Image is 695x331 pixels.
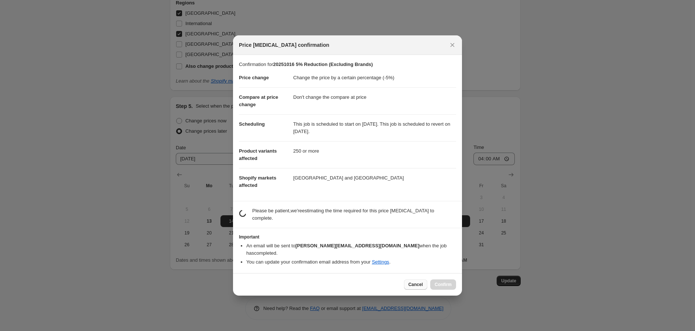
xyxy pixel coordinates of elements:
[239,148,277,161] span: Product variants affected
[246,242,456,257] li: An email will be sent to when the job has completed .
[293,168,456,188] dd: [GEOGRAPHIC_DATA] and [GEOGRAPHIC_DATA]
[408,282,423,288] span: Cancel
[246,258,456,266] li: You can update your confirmation email address from your .
[293,141,456,161] dd: 250 or more
[239,175,276,188] span: Shopify markets affected
[404,279,427,290] button: Cancel
[293,114,456,141] dd: This job is scheduled to start on [DATE]. This job is scheduled to revert on [DATE].
[239,61,456,68] p: Confirmation for
[239,41,329,49] span: Price [MEDICAL_DATA] confirmation
[239,94,278,107] span: Compare at price change
[293,87,456,107] dd: Don't change the compare at price
[239,75,269,80] span: Price change
[447,40,458,50] button: Close
[252,207,456,222] p: Please be patient, we're estimating the time required for this price [MEDICAL_DATA] to complete.
[295,243,420,248] b: [PERSON_NAME][EMAIL_ADDRESS][DOMAIN_NAME]
[372,259,389,265] a: Settings
[239,121,265,127] span: Scheduling
[273,62,373,67] b: 20251016 5% Reduction (Excluding Brands)
[293,68,456,87] dd: Change the price by a certain percentage (-5%)
[239,234,456,240] h3: Important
